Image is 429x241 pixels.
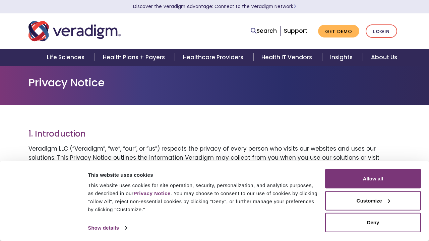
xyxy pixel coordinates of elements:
[284,27,307,35] a: Support
[175,49,253,66] a: Healthcare Providers
[28,20,121,42] img: Veradigm logo
[88,171,317,179] div: This website uses cookies
[253,49,322,66] a: Health IT Vendors
[88,223,127,233] a: Show details
[366,24,397,38] a: Login
[325,169,421,188] button: Allow all
[88,181,317,214] div: This website uses cookies for site operation, security, personalization, and analytics purposes, ...
[318,25,359,38] a: Get Demo
[133,190,170,196] a: Privacy Notice
[325,191,421,210] button: Customize
[293,3,296,10] span: Learn More
[28,76,401,89] h1: Privacy Notice
[363,49,405,66] a: About Us
[133,3,296,10] a: Discover the Veradigm Advantage: Connect to the Veradigm NetworkLearn More
[322,49,363,66] a: Insights
[28,144,401,190] p: Veradigm LLC (“Veradigm”, “we”, “our”, or “us”) respects the privacy of every person who visits o...
[325,213,421,232] button: Deny
[251,26,277,35] a: Search
[28,129,401,139] h3: 1. Introduction
[95,49,175,66] a: Health Plans + Payers
[39,49,95,66] a: Life Sciences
